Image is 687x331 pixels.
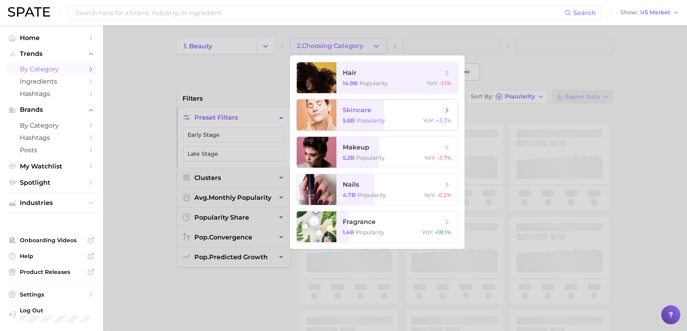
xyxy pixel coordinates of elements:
[20,163,83,170] span: My Watchlist
[8,7,50,17] img: SPATE
[437,191,451,199] span: -0.2%
[422,229,433,236] span: YoY :
[343,191,356,199] span: 4.7b
[357,191,386,199] span: Popularity
[573,9,596,17] span: Search
[6,88,97,100] a: Hashtags
[6,63,97,75] a: by Category
[356,154,385,161] span: Popularity
[20,106,83,113] span: Brands
[343,154,355,161] span: 5.2b
[6,132,97,144] a: Hashtags
[424,191,435,199] span: YoY :
[20,78,83,85] span: Ingredients
[343,143,369,151] span: makeup
[618,8,681,18] button: ShowUS Market
[424,154,436,161] span: YoY :
[20,146,83,154] span: Posts
[20,34,83,42] span: Home
[6,32,97,44] a: Home
[356,229,384,236] span: Popularity
[20,134,83,142] span: Hashtags
[20,179,83,186] span: Spotlight
[20,65,83,73] span: by Category
[20,50,83,57] span: Trends
[20,268,83,276] span: Product Releases
[6,160,97,172] a: My Watchlist
[343,117,355,124] span: 5.8b
[75,6,564,19] input: Search here for a brand, industry, or ingredient
[6,48,97,60] button: Trends
[357,117,385,124] span: Popularity
[290,55,464,249] ul: 2.Choosing Category
[343,69,357,77] span: hair
[640,10,670,15] span: US Market
[436,117,451,124] span: +3.3%
[20,237,83,244] span: Onboarding Videos
[6,144,97,156] a: Posts
[20,253,83,260] span: Help
[6,250,97,262] a: Help
[359,80,388,87] span: Popularity
[343,181,359,188] span: nails
[343,229,354,236] span: 1.4b
[423,117,434,124] span: YoY :
[6,75,97,88] a: Ingredients
[20,307,90,314] span: Log Out
[439,80,451,87] span: -1.1%
[6,104,97,116] button: Brands
[343,218,376,226] span: fragrance
[20,291,83,298] span: Settings
[6,234,97,246] a: Onboarding Videos
[620,10,638,15] span: Show
[435,229,451,236] span: +18.1%
[6,197,97,209] button: Industries
[343,80,358,87] span: 14.9b
[6,266,97,278] a: Product Releases
[20,122,83,129] span: by Category
[6,119,97,132] a: by Category
[20,199,83,207] span: Industries
[6,304,97,325] a: Log out. Currently logged in with e-mail jkno@cosmax.com.
[6,176,97,189] a: Spotlight
[20,90,83,98] span: Hashtags
[6,289,97,300] a: Settings
[437,154,451,161] span: -3.7%
[427,80,438,87] span: YoY :
[343,106,371,114] span: skincare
